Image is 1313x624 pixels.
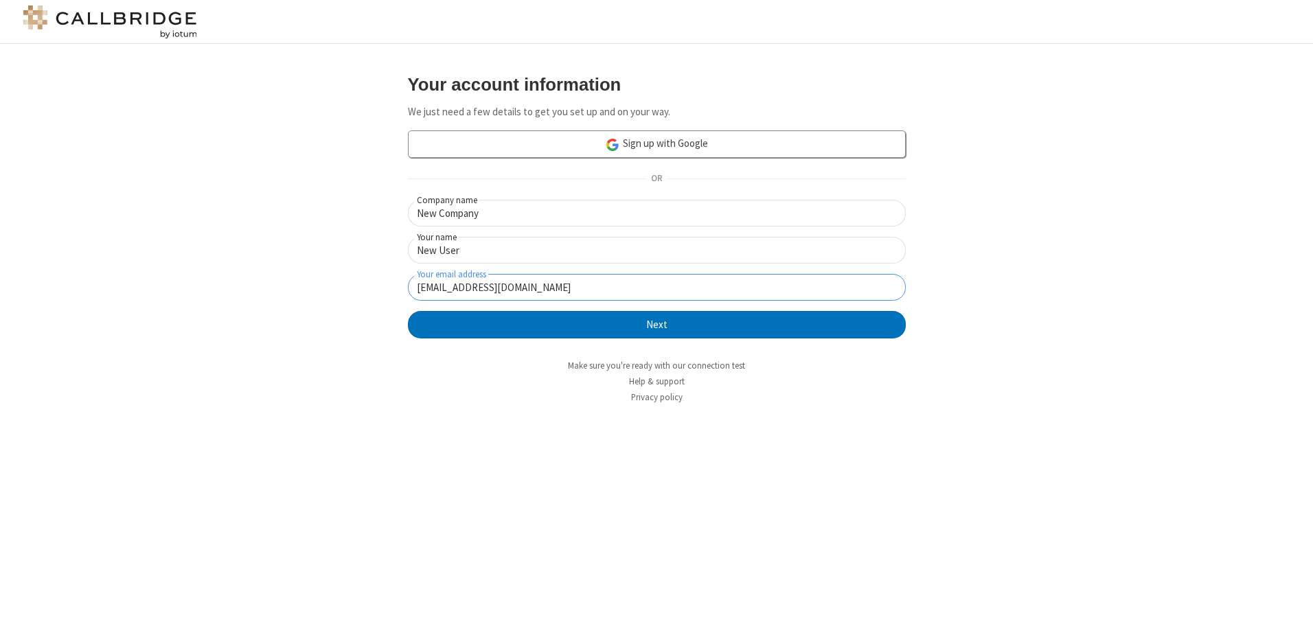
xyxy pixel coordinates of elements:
[605,137,620,152] img: google-icon.png
[408,75,906,94] h3: Your account information
[629,375,685,387] a: Help & support
[408,311,906,338] button: Next
[631,391,683,403] a: Privacy policy
[21,5,199,38] img: logo@2x.png
[646,170,667,189] span: OR
[408,104,906,120] p: We just need a few details to get you set up and on your way.
[408,200,906,227] input: Company name
[568,360,745,371] a: Make sure you're ready with our connection test
[408,130,906,158] a: Sign up with Google
[408,274,906,301] input: Your email address
[408,237,906,264] input: Your name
